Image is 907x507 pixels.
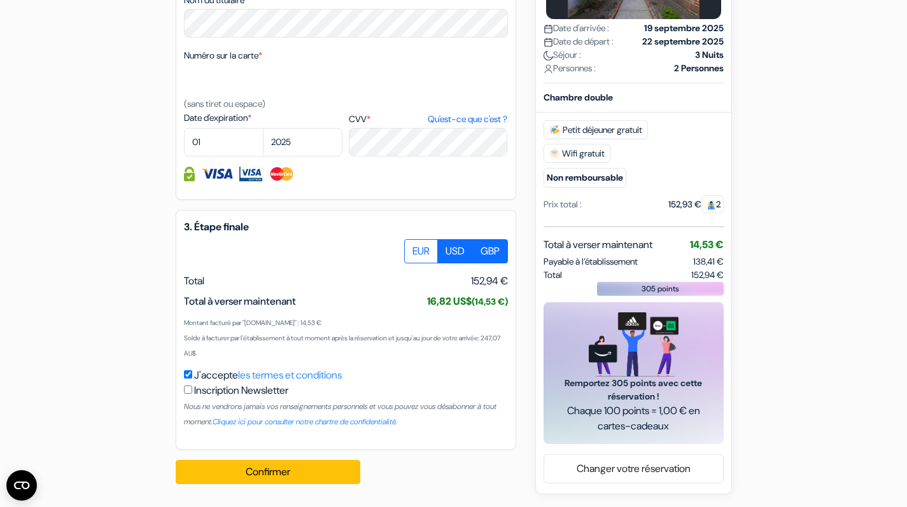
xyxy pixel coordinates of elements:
[544,64,553,74] img: user_icon.svg
[559,403,708,434] span: Chaque 100 points = 1,00 € en cartes-cadeaux
[544,62,596,75] span: Personnes :
[707,200,716,210] img: guest.svg
[668,198,724,211] div: 152,93 €
[695,48,724,62] strong: 3 Nuits
[693,256,724,267] span: 138,41 €
[549,125,560,135] img: free_breakfast.svg
[428,113,507,126] a: Qu'est-ce que c'est ?
[184,334,500,358] small: Solde à facturer par l'établissement à tout moment après la réservation et jusqu'au jour de votre...
[184,319,321,327] small: Montant facturé par "[DOMAIN_NAME]" : 14,53 €
[544,38,553,47] img: calendar.svg
[472,296,508,307] small: (14,53 €)
[176,460,360,484] button: Confirmer
[690,238,724,251] span: 14,53 €
[549,148,559,158] img: free_wifi.svg
[184,111,342,125] label: Date d'expiration
[544,92,613,103] b: Chambre double
[6,470,37,501] button: Ouvrir le widget CMP
[642,35,724,48] strong: 22 septembre 2025
[184,98,265,109] small: (sans tiret ou espace)
[194,383,288,398] label: Inscription Newsletter
[701,195,724,213] span: 2
[544,51,553,60] img: moon.svg
[544,198,582,211] div: Prix total :
[644,22,724,35] strong: 19 septembre 2025
[239,167,262,181] img: Visa Electron
[184,167,195,181] img: Information de carte de crédit entièrement encryptée et sécurisée
[589,312,678,377] img: gift_card_hero_new.png
[405,239,508,263] div: Basic radio toggle button group
[201,167,233,181] img: Visa
[642,283,679,295] span: 305 points
[559,377,708,403] span: Remportez 305 points avec cette réservation !
[544,144,610,163] span: Wifi gratuit
[194,368,342,383] label: J'accepte
[184,49,262,62] label: Numéro sur la carte
[544,22,609,35] span: Date d'arrivée :
[184,295,296,308] span: Total à verser maintenant
[691,268,724,282] span: 152,94 €
[472,239,508,263] label: GBP
[544,237,652,253] span: Total à verser maintenant
[544,168,626,188] small: Non remboursable
[544,268,562,282] span: Total
[349,113,507,126] label: CVV
[269,167,295,181] img: Master Card
[544,457,723,481] a: Changer votre réservation
[427,295,508,308] span: 16,82 US$
[213,417,397,427] a: Cliquez ici pour consulter notre chartre de confidentialité.
[471,274,508,289] span: 152,94 €
[404,239,438,263] label: EUR
[184,401,496,427] small: Nous ne vendrons jamais vos renseignements personnels et vous pouvez vous désabonner à tout moment.
[544,24,553,34] img: calendar.svg
[544,35,614,48] span: Date de départ :
[437,239,473,263] label: USD
[238,368,342,382] a: les termes et conditions
[674,62,724,75] strong: 2 Personnes
[184,274,204,288] span: Total
[544,48,581,62] span: Séjour :
[544,120,648,139] span: Petit déjeuner gratuit
[184,221,508,233] h5: 3. Étape finale
[544,255,638,268] span: Payable à l’établissement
